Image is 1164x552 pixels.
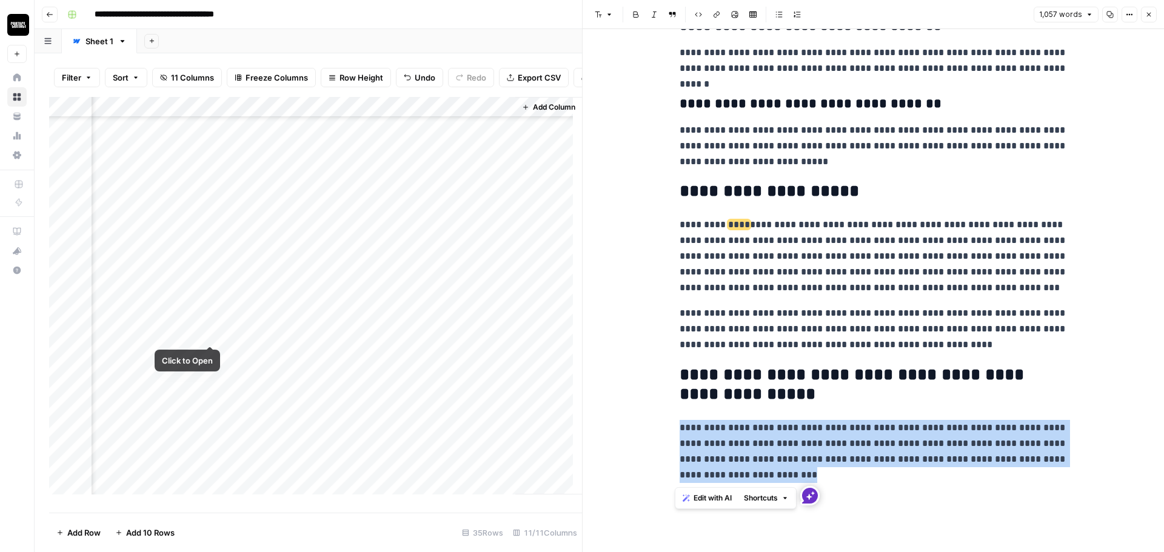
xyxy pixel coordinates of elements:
[7,145,27,165] a: Settings
[1034,7,1099,22] button: 1,057 words
[7,107,27,126] a: Your Data
[339,71,383,84] span: Row Height
[108,523,182,542] button: Add 10 Rows
[1039,9,1082,20] span: 1,057 words
[678,490,737,506] button: Edit with AI
[396,68,443,87] button: Undo
[171,71,214,84] span: 11 Columns
[105,68,147,87] button: Sort
[7,14,29,36] img: Contact Studios Logo
[7,241,27,261] button: What's new?
[448,68,494,87] button: Redo
[7,126,27,145] a: Usage
[113,71,129,84] span: Sort
[744,493,778,504] span: Shortcuts
[152,68,222,87] button: 11 Columns
[62,29,137,53] a: Sheet 1
[49,523,108,542] button: Add Row
[227,68,316,87] button: Freeze Columns
[518,71,561,84] span: Export CSV
[246,71,308,84] span: Freeze Columns
[7,261,27,280] button: Help + Support
[8,242,26,260] div: What's new?
[7,87,27,107] a: Browse
[517,99,580,115] button: Add Column
[467,71,486,84] span: Redo
[67,527,101,539] span: Add Row
[85,35,113,47] div: Sheet 1
[533,102,575,113] span: Add Column
[739,490,794,506] button: Shortcuts
[457,523,508,542] div: 35 Rows
[694,493,732,504] span: Edit with AI
[54,68,100,87] button: Filter
[321,68,391,87] button: Row Height
[7,68,27,87] a: Home
[415,71,435,84] span: Undo
[7,10,27,40] button: Workspace: Contact Studios
[62,71,81,84] span: Filter
[7,222,27,241] a: AirOps Academy
[126,527,175,539] span: Add 10 Rows
[499,68,569,87] button: Export CSV
[508,523,582,542] div: 11/11 Columns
